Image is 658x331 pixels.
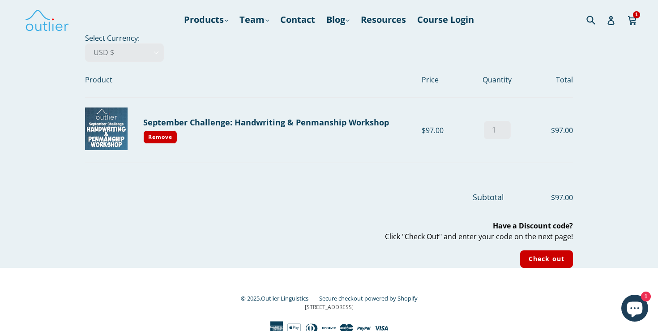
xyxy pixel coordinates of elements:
div: $97.00 [527,125,573,136]
div: $97.00 [422,125,467,136]
a: September Challenge: Handwriting & Penmanship Workshop [143,117,389,128]
a: Products [179,12,233,28]
a: Outlier Linguistics [261,294,308,302]
a: Course Login [413,12,479,28]
p: Click "Check Out" and enter your code on the next page! [85,220,573,242]
span: $97.00 [506,192,573,203]
th: Price [422,62,467,98]
input: Search [584,10,609,29]
a: 1 [628,9,638,30]
a: Blog [322,12,354,28]
a: Contact [276,12,320,28]
img: September Challenge: Handwriting & Penmanship Workshop [85,107,128,150]
th: Total [527,62,573,98]
a: Team [235,12,273,28]
div: Select Currency: [60,33,598,268]
th: Quantity [467,62,528,98]
span: 1 [633,11,640,18]
inbox-online-store-chat: Shopify online store chat [619,295,651,324]
b: Have a Discount code? [493,221,573,231]
th: Product [85,62,422,98]
a: Remove [143,130,177,144]
input: Check out [520,250,573,268]
a: Resources [356,12,410,28]
a: Secure checkout powered by Shopify [319,294,418,302]
img: Outlier Linguistics [25,7,69,33]
p: [STREET_ADDRESS] [85,303,573,311]
span: Subtotal [473,192,504,202]
small: © 2025, [241,294,317,302]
